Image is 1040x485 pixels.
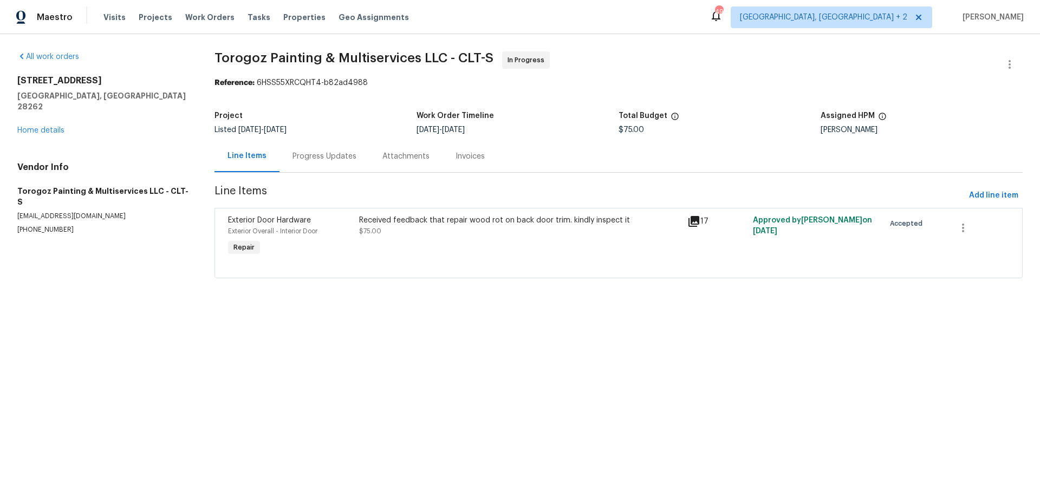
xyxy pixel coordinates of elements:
span: [DATE] [753,227,777,235]
span: Work Orders [185,12,235,23]
div: Received feedback that repair wood rot on back door trim. kindly inspect it [359,215,681,226]
h5: [GEOGRAPHIC_DATA], [GEOGRAPHIC_DATA] 28262 [17,90,188,112]
h5: Work Order Timeline [417,112,494,120]
span: Add line item [969,189,1018,202]
span: - [417,126,465,134]
span: Accepted [890,218,927,229]
div: Progress Updates [292,151,356,162]
span: Line Items [214,186,965,206]
span: Exterior Door Hardware [228,217,311,224]
div: Attachments [382,151,430,162]
span: [GEOGRAPHIC_DATA], [GEOGRAPHIC_DATA] + 2 [740,12,907,23]
div: Line Items [227,150,266,161]
h5: Project [214,112,243,120]
span: [DATE] [442,126,465,134]
span: The hpm assigned to this work order. [878,112,887,126]
div: 6HSS55XRCQHT4-b82ad4988 [214,77,1023,88]
span: [DATE] [264,126,287,134]
span: Approved by [PERSON_NAME] on [753,217,872,235]
span: [DATE] [238,126,261,134]
div: 17 [687,215,746,228]
span: Exterior Overall - Interior Door [228,228,317,234]
p: [EMAIL_ADDRESS][DOMAIN_NAME] [17,212,188,221]
div: 49 [715,6,723,17]
span: $75.00 [359,228,381,234]
a: Home details [17,127,64,134]
div: [PERSON_NAME] [821,126,1023,134]
b: Reference: [214,79,255,87]
span: [DATE] [417,126,439,134]
a: All work orders [17,53,79,61]
h5: Assigned HPM [821,112,875,120]
span: Visits [103,12,126,23]
button: Add line item [965,186,1023,206]
span: - [238,126,287,134]
h2: [STREET_ADDRESS] [17,75,188,86]
span: [PERSON_NAME] [958,12,1024,23]
span: Projects [139,12,172,23]
h4: Vendor Info [17,162,188,173]
span: In Progress [508,55,549,65]
span: The total cost of line items that have been proposed by Opendoor. This sum includes line items th... [671,112,679,126]
p: [PHONE_NUMBER] [17,225,188,234]
span: Geo Assignments [339,12,409,23]
span: Tasks [248,14,270,21]
span: Listed [214,126,287,134]
span: Maestro [37,12,73,23]
span: Properties [283,12,326,23]
span: Torogoz Painting & Multiservices LLC - CLT-S [214,51,493,64]
span: Repair [229,242,259,253]
span: $75.00 [619,126,644,134]
div: Invoices [456,151,485,162]
h5: Torogoz Painting & Multiservices LLC - CLT-S [17,186,188,207]
h5: Total Budget [619,112,667,120]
